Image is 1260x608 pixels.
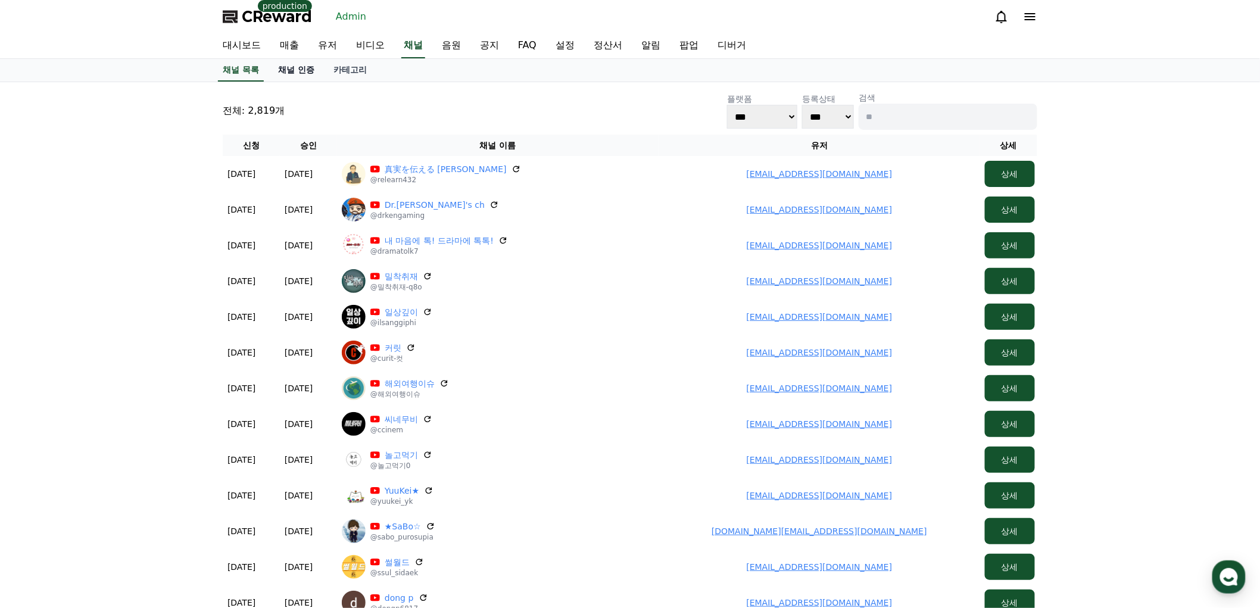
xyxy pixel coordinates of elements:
p: [DATE] [285,382,313,394]
p: @yuukei_yk [370,497,433,506]
p: [DATE] [285,239,313,251]
img: 해외여행이슈 [342,376,366,400]
a: 유저 [308,33,347,58]
th: 채널 이름 [337,135,659,156]
p: @ccinem [370,425,432,435]
a: 놀고먹기 [385,449,418,461]
a: 밀착취재 [385,270,418,282]
a: 상세 [985,562,1035,572]
p: @dramatolk7 [370,247,508,256]
a: 상세 [985,312,1035,322]
p: [DATE] [227,347,255,358]
p: [DATE] [285,418,313,430]
p: @ssul_sidaek [370,568,424,578]
a: 매출 [270,33,308,58]
a: 채널 인증 [269,59,324,82]
p: [DATE] [285,489,313,501]
th: 유저 [659,135,980,156]
img: 真実を伝える 正直 真太郎 [342,162,366,186]
a: 비디오 [347,33,394,58]
a: 팝업 [670,33,708,58]
button: 상세 [985,161,1035,187]
button: 상세 [985,482,1035,509]
a: 일상깊이 [385,306,418,318]
img: YuuKei★ [342,484,366,507]
a: 상세 [985,348,1035,357]
button: 상세 [985,232,1035,258]
a: [EMAIL_ADDRESS][DOMAIN_NAME] [747,562,893,572]
p: [DATE] [227,454,255,466]
p: 등록상태 [802,93,854,105]
button: 상세 [985,339,1035,366]
a: 디버거 [708,33,756,58]
a: 알림 [632,33,670,58]
a: 공지 [470,33,509,58]
a: 상세 [985,491,1035,500]
a: 상세 [985,276,1035,286]
a: 해외여행이슈 [385,378,435,389]
img: 밀착취재 [342,269,366,293]
a: [EMAIL_ADDRESS][DOMAIN_NAME] [747,312,893,322]
a: [EMAIL_ADDRESS][DOMAIN_NAME] [747,169,893,179]
a: [EMAIL_ADDRESS][DOMAIN_NAME] [747,598,893,607]
p: @relearn432 [370,175,521,185]
span: 설정 [184,395,198,405]
p: 플랫폼 [727,93,797,105]
a: [DOMAIN_NAME][EMAIL_ADDRESS][DOMAIN_NAME] [712,526,927,536]
a: 채널 [401,33,425,58]
a: 대화 [79,378,154,407]
span: 대화 [109,396,123,406]
img: 커릿 [342,341,366,364]
a: [EMAIL_ADDRESS][DOMAIN_NAME] [747,205,893,214]
button: 상세 [985,518,1035,544]
span: CReward [242,7,312,26]
p: [DATE] [227,239,255,251]
a: Dr.[PERSON_NAME]'s ch [385,199,485,211]
p: @sabo_purosupia [370,532,435,542]
a: 상세 [985,241,1035,250]
a: 상세 [985,383,1035,393]
p: [DATE] [285,525,313,537]
a: [EMAIL_ADDRESS][DOMAIN_NAME] [747,241,893,250]
a: 정산서 [584,33,632,58]
p: [DATE] [285,275,313,287]
p: @drkengaming [370,211,499,220]
p: [DATE] [227,489,255,501]
th: 상세 [980,135,1037,156]
a: 설정 [154,378,229,407]
p: [DATE] [227,275,255,287]
button: 상세 [985,375,1035,401]
a: 상세 [985,598,1035,607]
a: 썰월드 [385,556,410,568]
a: 真実を伝える [PERSON_NAME] [385,163,507,175]
a: [EMAIL_ADDRESS][DOMAIN_NAME] [747,491,893,500]
a: FAQ [509,33,546,58]
p: [DATE] [285,561,313,573]
a: 설정 [546,33,584,58]
p: 전체: 2,819개 [223,104,285,118]
p: 검색 [859,92,1037,104]
a: [EMAIL_ADDRESS][DOMAIN_NAME] [747,455,893,464]
p: [DATE] [227,418,255,430]
th: 신청 [223,135,280,156]
p: @놀고먹기0 [370,461,432,470]
p: [DATE] [227,204,255,216]
p: [DATE] [285,311,313,323]
p: @밀착취재-q8o [370,282,432,292]
p: [DATE] [285,168,313,180]
a: 상세 [985,419,1035,429]
p: @curit-컷 [370,354,416,363]
a: 채널 목록 [218,59,264,82]
a: 상세 [985,455,1035,464]
img: 일상깊이 [342,305,366,329]
a: 씨네무비 [385,413,418,425]
a: CReward [223,7,312,26]
a: [EMAIL_ADDRESS][DOMAIN_NAME] [747,419,893,429]
span: 홈 [38,395,45,405]
a: YuuKei★ [385,485,419,497]
a: 음원 [432,33,470,58]
img: ★SaBo☆ [342,519,366,543]
p: [DATE] [227,168,255,180]
button: 상세 [985,268,1035,294]
a: dong p [385,592,414,604]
